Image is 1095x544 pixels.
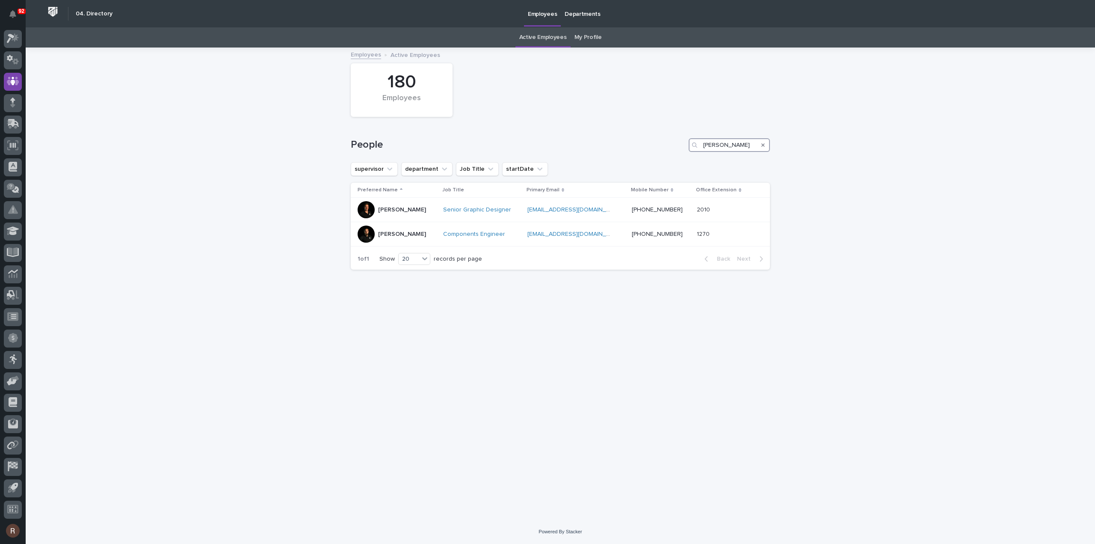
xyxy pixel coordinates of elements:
[378,206,426,214] p: [PERSON_NAME]
[434,256,482,263] p: records per page
[689,138,770,152] input: Search
[539,529,582,534] a: Powered By Stacker
[697,205,712,214] p: 2010
[351,198,770,222] tr: [PERSON_NAME]Senior Graphic Designer [EMAIL_ADDRESS][DOMAIN_NAME] [PHONE_NUMBER]20102010
[502,162,548,176] button: startDate
[76,10,112,18] h2: 04. Directory
[442,185,464,195] p: Job Title
[527,185,559,195] p: Primary Email
[734,255,770,263] button: Next
[519,27,567,48] a: Active Employees
[443,231,505,238] a: Components Engineer
[391,50,440,59] p: Active Employees
[574,27,602,48] a: My Profile
[632,207,683,213] a: [PHONE_NUMBER]
[697,229,711,238] p: 1270
[698,255,734,263] button: Back
[632,231,683,237] a: [PHONE_NUMBER]
[379,256,395,263] p: Show
[365,94,438,112] div: Employees
[527,207,624,213] a: [EMAIL_ADDRESS][DOMAIN_NAME]
[456,162,499,176] button: Job Title
[443,206,511,214] a: Senior Graphic Designer
[631,185,669,195] p: Mobile Number
[712,256,730,262] span: Back
[351,222,770,247] tr: [PERSON_NAME]Components Engineer [EMAIL_ADDRESS][DOMAIN_NAME] [PHONE_NUMBER]12701270
[365,71,438,93] div: 180
[11,10,22,24] div: Notifications92
[351,249,376,270] p: 1 of 1
[45,4,61,20] img: Workspace Logo
[696,185,737,195] p: Office Extension
[351,162,398,176] button: supervisor
[399,255,419,264] div: 20
[4,5,22,23] button: Notifications
[378,231,426,238] p: [PERSON_NAME]
[19,8,24,14] p: 92
[351,49,381,59] a: Employees
[358,185,398,195] p: Preferred Name
[527,231,624,237] a: [EMAIL_ADDRESS][DOMAIN_NAME]
[351,139,685,151] h1: People
[737,256,756,262] span: Next
[4,522,22,540] button: users-avatar
[401,162,453,176] button: department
